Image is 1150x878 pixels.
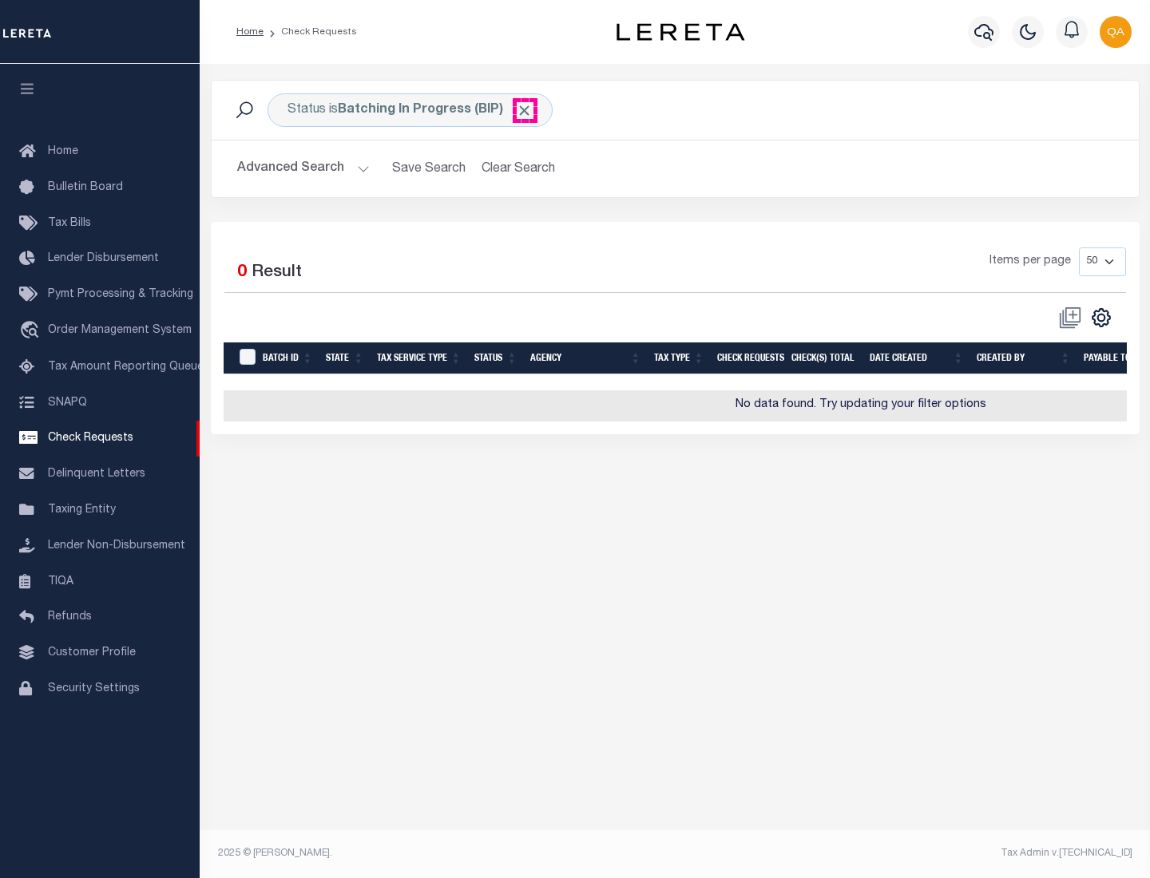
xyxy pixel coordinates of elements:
[863,342,970,375] th: Date Created: activate to sort column ascending
[236,27,264,37] a: Home
[687,846,1132,860] div: Tax Admin v.[TECHNICAL_ID]
[48,433,133,444] span: Check Requests
[468,342,524,375] th: Status: activate to sort column ascending
[237,264,247,281] span: 0
[48,611,92,623] span: Refunds
[48,218,91,229] span: Tax Bills
[252,260,302,286] label: Result
[989,253,1071,271] span: Items per page
[371,342,468,375] th: Tax Service Type: activate to sort column ascending
[319,342,371,375] th: State: activate to sort column ascending
[264,25,357,39] li: Check Requests
[475,153,562,184] button: Clear Search
[711,342,785,375] th: Check Requests
[48,362,204,373] span: Tax Amount Reporting Queue
[256,342,319,375] th: Batch Id: activate to sort column ascending
[206,846,676,860] div: 2025 © [PERSON_NAME].
[383,153,475,184] button: Save Search
[48,504,116,516] span: Taxing Entity
[48,647,136,658] span: Customer Profile
[268,93,553,127] div: Status is
[48,469,145,480] span: Delinquent Letters
[19,321,45,342] i: travel_explore
[338,104,533,117] b: Batching In Progress (BIP)
[516,102,533,119] span: Click to Remove
[1100,16,1132,48] img: svg+xml;base64,PHN2ZyB4bWxucz0iaHR0cDovL3d3dy53My5vcmcvMjAwMC9zdmciIHBvaW50ZXItZXZlbnRzPSJub25lIi...
[48,182,123,193] span: Bulletin Board
[48,397,87,408] span: SNAPQ
[524,342,648,375] th: Agency: activate to sort column ascending
[617,23,744,41] img: logo-dark.svg
[970,342,1077,375] th: Created By: activate to sort column ascending
[785,342,863,375] th: Check(s) Total
[48,575,73,587] span: TIQA
[48,325,192,336] span: Order Management System
[237,153,370,184] button: Advanced Search
[48,253,159,264] span: Lender Disbursement
[48,683,140,694] span: Security Settings
[648,342,711,375] th: Tax Type: activate to sort column ascending
[48,289,193,300] span: Pymt Processing & Tracking
[48,540,185,552] span: Lender Non-Disbursement
[48,146,78,157] span: Home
